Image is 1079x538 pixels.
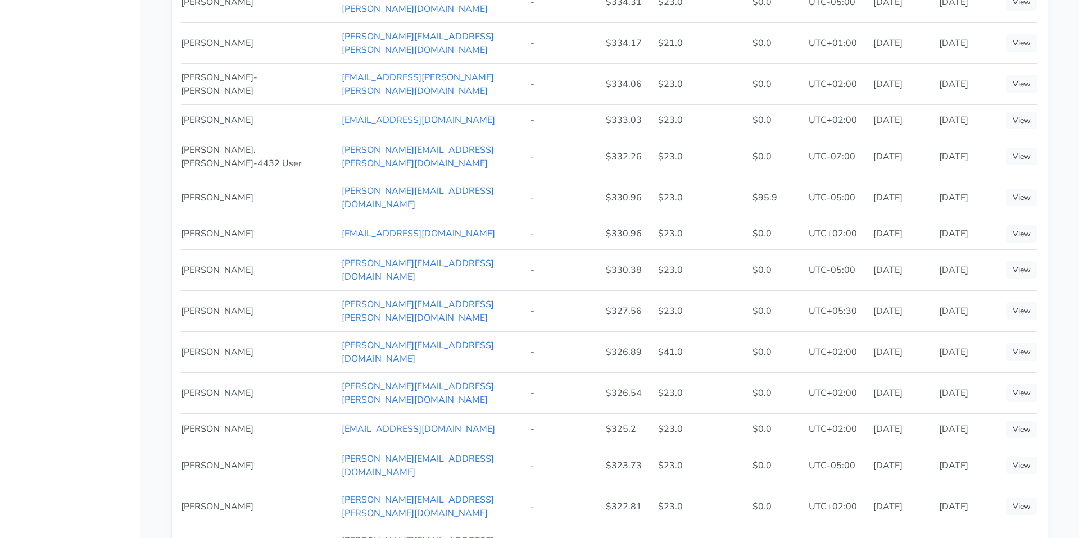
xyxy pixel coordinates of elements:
[342,30,494,56] a: [PERSON_NAME][EMAIL_ADDRESS][PERSON_NAME][DOMAIN_NAME]
[651,249,746,290] td: $23.0
[181,486,335,527] td: [PERSON_NAME]
[932,104,998,136] td: [DATE]
[932,290,998,331] td: [DATE]
[867,290,932,331] td: [DATE]
[599,136,652,177] td: $332.26
[1006,498,1037,515] a: View
[181,372,335,413] td: [PERSON_NAME]
[746,331,802,372] td: $0.0
[524,445,599,486] td: -
[802,486,867,527] td: UTC+02:00
[599,22,652,63] td: $334.17
[342,423,495,435] a: [EMAIL_ADDRESS][DOMAIN_NAME]
[651,218,746,249] td: $23.0
[524,331,599,372] td: -
[342,71,494,97] a: [EMAIL_ADDRESS][PERSON_NAME][PERSON_NAME][DOMAIN_NAME]
[802,136,867,177] td: UTC-07:00
[651,63,746,104] td: $23.0
[802,22,867,63] td: UTC+01:00
[599,372,652,413] td: $326.54
[651,22,746,63] td: $21.0
[651,445,746,486] td: $23.0
[181,63,335,104] td: [PERSON_NAME]-[PERSON_NAME]
[867,372,932,413] td: [DATE]
[181,413,335,445] td: [PERSON_NAME]
[342,339,494,365] a: [PERSON_NAME][EMAIL_ADDRESS][DOMAIN_NAME]
[932,486,998,527] td: [DATE]
[932,331,998,372] td: [DATE]
[802,413,867,445] td: UTC+02:00
[1006,225,1037,243] a: View
[651,290,746,331] td: $23.0
[867,218,932,249] td: [DATE]
[932,218,998,249] td: [DATE]
[1006,457,1037,474] a: View
[181,22,335,63] td: [PERSON_NAME]
[802,63,867,104] td: UTC+02:00
[932,413,998,445] td: [DATE]
[524,486,599,527] td: -
[746,63,802,104] td: $0.0
[651,177,746,218] td: $23.0
[524,22,599,63] td: -
[867,104,932,136] td: [DATE]
[1006,384,1037,402] a: View
[1006,34,1037,52] a: View
[524,249,599,290] td: -
[1006,148,1037,165] a: View
[181,331,335,372] td: [PERSON_NAME]
[867,445,932,486] td: [DATE]
[524,372,599,413] td: -
[342,185,494,211] a: [PERSON_NAME][EMAIL_ADDRESS][DOMAIN_NAME]
[181,104,335,136] td: [PERSON_NAME]
[802,445,867,486] td: UTC-05:00
[599,177,652,218] td: $330.96
[867,486,932,527] td: [DATE]
[651,372,746,413] td: $23.0
[651,413,746,445] td: $23.0
[524,290,599,331] td: -
[342,298,494,324] a: [PERSON_NAME][EMAIL_ADDRESS][PERSON_NAME][DOMAIN_NAME]
[524,63,599,104] td: -
[746,290,802,331] td: $0.0
[867,177,932,218] td: [DATE]
[867,22,932,63] td: [DATE]
[932,249,998,290] td: [DATE]
[746,218,802,249] td: $0.0
[746,486,802,527] td: $0.0
[867,249,932,290] td: [DATE]
[524,136,599,177] td: -
[342,257,494,283] a: [PERSON_NAME][EMAIL_ADDRESS][DOMAIN_NAME]
[599,249,652,290] td: $330.38
[599,218,652,249] td: $330.96
[802,104,867,136] td: UTC+02:00
[651,331,746,372] td: $41.0
[599,413,652,445] td: $325.2
[802,177,867,218] td: UTC-05:00
[181,136,335,177] td: [PERSON_NAME].[PERSON_NAME]-4432 User
[932,63,998,104] td: [DATE]
[932,372,998,413] td: [DATE]
[599,290,652,331] td: $327.56
[181,218,335,249] td: [PERSON_NAME]
[181,177,335,218] td: [PERSON_NAME]
[802,331,867,372] td: UTC+02:00
[524,177,599,218] td: -
[932,22,998,63] td: [DATE]
[1006,75,1037,93] a: View
[746,372,802,413] td: $0.0
[867,136,932,177] td: [DATE]
[181,290,335,331] td: [PERSON_NAME]
[867,413,932,445] td: [DATE]
[342,114,495,126] a: [EMAIL_ADDRESS][DOMAIN_NAME]
[932,177,998,218] td: [DATE]
[599,331,652,372] td: $326.89
[524,218,599,249] td: -
[1006,421,1037,438] a: View
[746,177,802,218] td: $95.9
[1006,261,1037,279] a: View
[651,104,746,136] td: $23.0
[746,104,802,136] td: $0.0
[524,413,599,445] td: -
[802,218,867,249] td: UTC+02:00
